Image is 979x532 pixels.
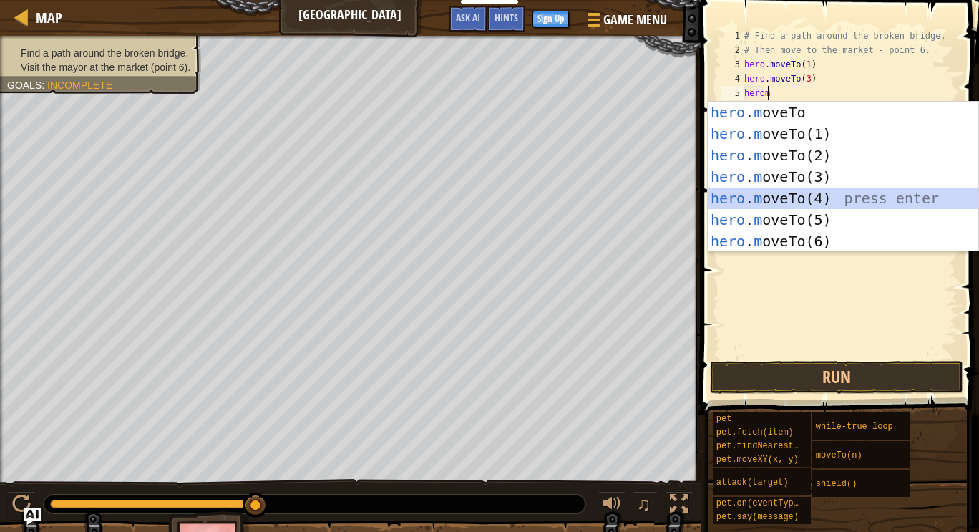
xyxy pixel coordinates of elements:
div: 2 [721,43,744,57]
span: Ask AI [456,11,480,24]
span: Hints [495,11,518,24]
span: moveTo(n) [816,450,862,460]
span: Game Menu [603,11,667,29]
li: Visit the mayor at the market (point 6). [7,60,190,74]
button: Game Menu [576,6,676,39]
span: pet.on(eventType, handler) [716,498,850,508]
span: Find a path around the broken bridge. [21,47,188,59]
div: 6 [721,100,744,115]
span: pet.say(message) [716,512,799,522]
button: Toggle fullscreen [665,491,693,521]
div: 3 [721,57,744,72]
button: Sign Up [532,11,569,28]
div: 4 [721,72,744,86]
span: attack(target) [716,478,789,488]
span: ♫ [636,493,651,515]
button: Ctrl + P: Pause [7,491,36,521]
span: Map [36,8,62,27]
button: ♫ [633,491,658,521]
span: Visit the mayor at the market (point 6). [21,62,190,73]
span: pet [716,414,732,424]
button: Adjust volume [598,491,626,521]
span: pet.findNearestByType(type) [716,441,855,451]
span: pet.moveXY(x, y) [716,455,799,465]
span: Incomplete [47,79,112,91]
span: Goals [7,79,42,91]
li: Find a path around the broken bridge. [7,46,190,60]
div: 5 [721,86,744,100]
span: shield() [816,479,857,489]
button: Ask AI [449,6,487,32]
div: 1 [721,29,744,43]
a: Map [29,8,62,27]
button: Ask AI [24,508,41,525]
span: pet.fetch(item) [716,427,794,437]
button: Run [710,361,963,394]
span: : [42,79,47,91]
span: while-true loop [816,422,893,432]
